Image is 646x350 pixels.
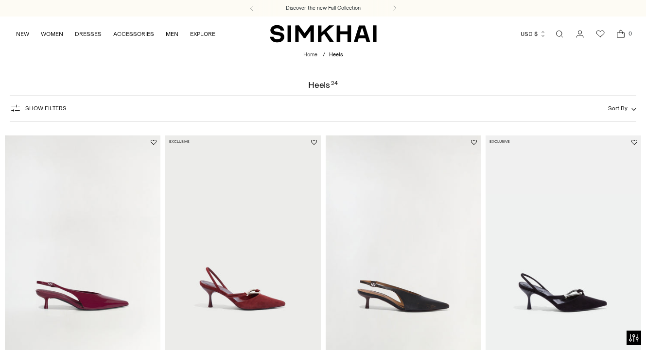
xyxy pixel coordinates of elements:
[608,105,628,112] span: Sort By
[521,23,546,45] button: USD $
[151,139,157,145] button: Add to Wishlist
[331,81,338,89] div: 24
[25,105,67,112] span: Show Filters
[113,23,154,45] a: ACCESSORIES
[270,24,377,43] a: SIMKHAI
[16,23,29,45] a: NEW
[591,24,610,44] a: Wishlist
[308,81,338,89] h1: Heels
[631,139,637,145] button: Add to Wishlist
[41,23,63,45] a: WOMEN
[303,51,343,59] nav: breadcrumbs
[329,51,343,58] span: Heels
[550,24,569,44] a: Open search modal
[75,23,102,45] a: DRESSES
[626,29,634,38] span: 0
[166,23,178,45] a: MEN
[303,51,317,58] a: Home
[323,51,325,59] div: /
[471,139,477,145] button: Add to Wishlist
[608,103,636,114] button: Sort By
[10,100,67,116] button: Show Filters
[286,4,361,12] a: Discover the new Fall Collection
[570,24,590,44] a: Go to the account page
[611,24,630,44] a: Open cart modal
[311,139,317,145] button: Add to Wishlist
[190,23,215,45] a: EXPLORE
